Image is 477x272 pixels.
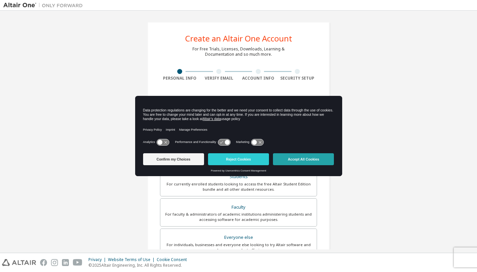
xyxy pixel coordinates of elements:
[3,2,86,9] img: Altair One
[164,203,313,212] div: Faculty
[238,76,278,81] div: Account Info
[62,259,69,266] img: linkedin.svg
[164,181,313,192] div: For currently enrolled students looking to access the free Altair Student Edition bundle and all ...
[157,257,191,262] div: Cookie Consent
[88,257,108,262] div: Privacy
[164,242,313,253] div: For individuals, businesses and everyone else looking to try Altair software and explore our prod...
[88,262,191,268] p: © 2025 Altair Engineering, Inc. All Rights Reserved.
[2,259,36,266] img: altair_logo.svg
[160,76,199,81] div: Personal Info
[199,76,239,81] div: Verify Email
[51,259,58,266] img: instagram.svg
[185,34,292,42] div: Create an Altair One Account
[164,172,313,181] div: Students
[164,233,313,242] div: Everyone else
[108,257,157,262] div: Website Terms of Use
[73,259,82,266] img: youtube.svg
[192,46,285,57] div: For Free Trials, Licenses, Downloads, Learning & Documentation and so much more.
[278,76,317,81] div: Security Setup
[40,259,47,266] img: facebook.svg
[164,212,313,222] div: For faculty & administrators of academic institutions administering students and accessing softwa...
